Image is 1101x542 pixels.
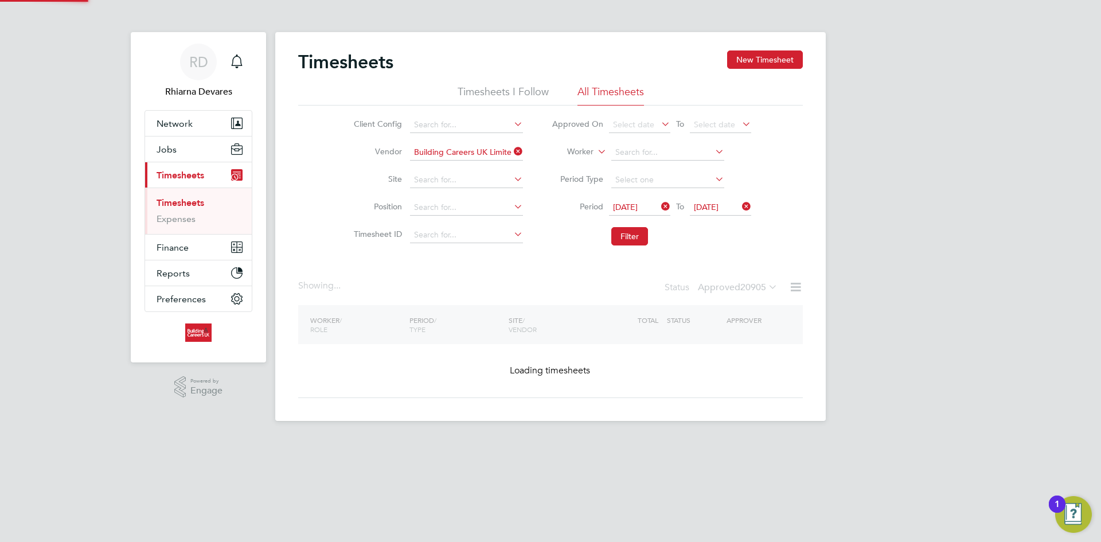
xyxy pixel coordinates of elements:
[694,202,719,212] span: [DATE]
[157,197,204,208] a: Timesheets
[131,32,266,362] nav: Main navigation
[145,137,252,162] button: Jobs
[157,144,177,155] span: Jobs
[145,323,252,342] a: Go to home page
[740,282,766,293] span: 20905
[145,235,252,260] button: Finance
[410,172,523,188] input: Search for...
[157,170,204,181] span: Timesheets
[298,50,393,73] h2: Timesheets
[410,200,523,216] input: Search for...
[157,268,190,279] span: Reports
[145,188,252,234] div: Timesheets
[552,174,603,184] label: Period Type
[542,146,594,158] label: Worker
[145,44,252,99] a: RDRhiarna Devares
[613,202,638,212] span: [DATE]
[145,260,252,286] button: Reports
[157,213,196,224] a: Expenses
[673,199,688,214] span: To
[350,146,402,157] label: Vendor
[189,54,208,69] span: RD
[727,50,803,69] button: New Timesheet
[145,162,252,188] button: Timesheets
[698,282,778,293] label: Approved
[410,145,523,161] input: Search for...
[1055,504,1060,519] div: 1
[552,201,603,212] label: Period
[611,145,724,161] input: Search for...
[458,85,549,106] li: Timesheets I Follow
[350,119,402,129] label: Client Config
[673,116,688,131] span: To
[552,119,603,129] label: Approved On
[334,280,341,291] span: ...
[145,85,252,99] span: Rhiarna Devares
[350,201,402,212] label: Position
[145,286,252,311] button: Preferences
[157,294,206,305] span: Preferences
[611,172,724,188] input: Select one
[611,227,648,245] button: Filter
[350,174,402,184] label: Site
[694,119,735,130] span: Select date
[145,111,252,136] button: Network
[190,376,222,386] span: Powered by
[613,119,654,130] span: Select date
[190,386,222,396] span: Engage
[577,85,644,106] li: All Timesheets
[350,229,402,239] label: Timesheet ID
[298,280,343,292] div: Showing
[157,118,193,129] span: Network
[185,323,211,342] img: buildingcareersuk-logo-retina.png
[174,376,223,398] a: Powered byEngage
[410,227,523,243] input: Search for...
[665,280,780,296] div: Status
[410,117,523,133] input: Search for...
[157,242,189,253] span: Finance
[1055,496,1092,533] button: Open Resource Center, 1 new notification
